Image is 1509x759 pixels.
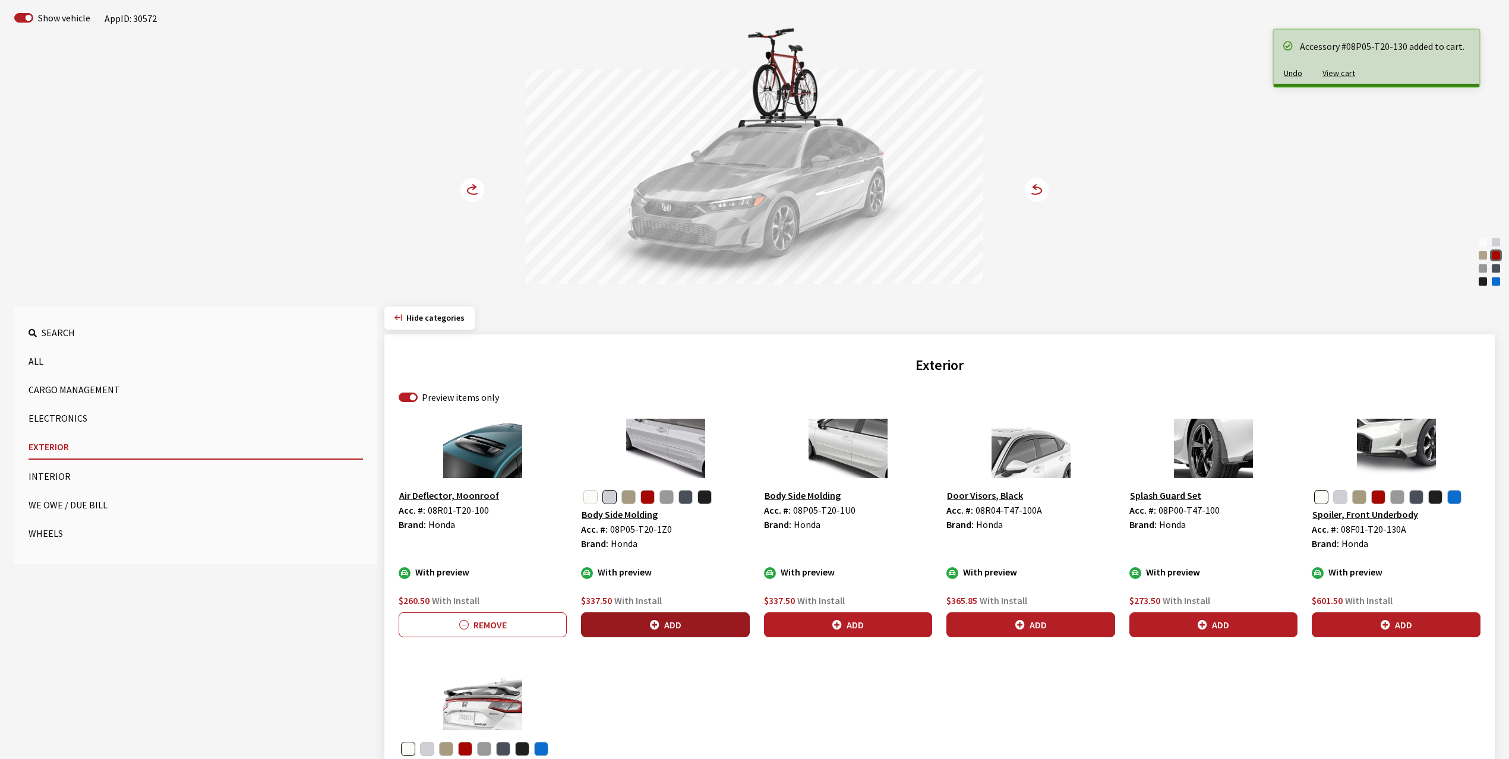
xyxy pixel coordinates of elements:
[1158,504,1220,516] span: 08P00-T47-100
[980,594,1027,606] span: With Install
[1341,537,1368,549] span: Honda
[976,518,1003,530] span: Honda
[38,11,90,25] label: Show vehicle
[1341,523,1406,535] span: 08F01-T20-130A
[1477,263,1489,274] div: Urban Gray Pearl
[1490,263,1502,274] div: Meteorite Gray Metallic
[1312,522,1338,536] label: Acc. #:
[399,488,500,503] button: Air Deflector, Moonroof
[1129,488,1202,503] button: Splash Guard Set
[515,742,529,756] button: Crystal Black Pearl
[432,594,479,606] span: With Install
[534,742,548,756] button: Boost Blue Pearl
[1314,490,1328,504] button: Platinum White Pearl
[1490,249,1502,261] div: Rallye Red
[764,419,932,478] img: Image for Body Side Molding
[29,378,363,401] button: Cargo Management
[399,355,1480,376] h2: Exterior
[764,517,791,532] label: Brand:
[1312,612,1480,637] button: Add
[1447,490,1461,504] button: Boost Blue Pearl
[602,490,617,504] button: Solar Silver Metallic
[764,565,932,579] div: With preview
[764,503,791,517] label: Acc. #:
[29,464,363,488] button: Interior
[1312,565,1480,579] div: With preview
[581,594,612,606] span: $337.50
[794,518,820,530] span: Honda
[697,490,712,504] button: Crystal Black Pearl
[29,521,363,545] button: Wheels
[384,306,475,330] button: Hide categories
[42,327,75,339] span: Search
[420,742,434,756] button: Solar Silver Metallic
[1390,490,1404,504] button: Urban Gray Pearl
[29,435,363,460] button: Exterior
[581,507,658,522] button: Body Side Molding
[1345,594,1393,606] span: With Install
[399,565,567,579] div: With preview
[1312,63,1365,84] button: View cart
[793,504,855,516] span: 08P05-T20-1U0
[946,517,974,532] label: Brand:
[1300,39,1467,53] div: Accessory #08P05-T20-130 added to cart.
[422,390,499,404] label: Preview items only
[1129,594,1160,606] span: $273.50
[1274,63,1312,84] button: Undo
[581,522,608,536] label: Acc. #:
[1312,594,1343,606] span: $601.50
[583,490,598,504] button: Platinum White Pearl
[946,612,1115,637] button: Add
[1428,490,1442,504] button: Crystal Black Pearl
[581,565,749,579] div: With preview
[1129,612,1298,637] button: Add
[399,503,425,517] label: Acc. #:
[614,594,662,606] span: With Install
[399,419,567,478] img: Image for Air Deflector, Moonroof
[1477,236,1489,248] div: Platinum White Pearl
[1129,517,1157,532] label: Brand:
[439,742,453,756] button: Desert Beige Pearl
[458,742,472,756] button: Rallye Red
[428,518,455,530] span: Honda
[640,490,655,504] button: Rallye Red
[1477,249,1489,261] div: Sand Dune Pearl
[976,504,1042,516] span: 08R04-T47-100A
[399,594,430,606] span: $260.50
[1409,490,1423,504] button: Meteorite Gray Metallic
[1490,276,1502,287] div: Boost Blue Pearl
[610,523,672,535] span: 08P05-T20-1Z0
[581,419,749,478] img: Image for Body Side Molding
[399,517,426,532] label: Brand:
[621,490,636,504] button: Desert Beige Pearl
[1352,490,1366,504] button: Desert Beige Pearl
[764,488,841,503] button: Body Side Molding
[29,349,363,373] button: All
[428,504,489,516] span: 08R01-T20-100
[399,671,567,730] img: Image for Tailgate Spoiler - HPD
[764,594,795,606] span: $337.50
[1333,490,1347,504] button: Solar Silver Metallic
[581,612,749,637] button: Add
[406,312,465,323] span: Click to hide category section.
[1159,518,1186,530] span: Honda
[946,488,1024,503] button: Door Visors, Black
[1129,419,1298,478] img: Image for Splash Guard Set
[1129,503,1156,517] label: Acc. #:
[946,419,1115,478] img: Image for Door Visors, Black
[764,612,932,637] button: Add
[399,612,567,637] button: Remove
[1312,507,1419,522] button: Spoiler, Front Underbody
[1477,276,1489,287] div: Crystal Black Pearl
[1163,594,1210,606] span: With Install
[581,536,608,551] label: Brand:
[1312,536,1339,551] label: Brand:
[29,406,363,430] button: Electronics
[946,594,977,606] span: $365.85
[29,493,363,517] button: We Owe / Due Bill
[105,11,157,26] div: AppID: 30572
[797,594,845,606] span: With Install
[1129,565,1298,579] div: With preview
[678,490,693,504] button: Meteorite Gray Metallic
[1371,490,1385,504] button: Rallye Red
